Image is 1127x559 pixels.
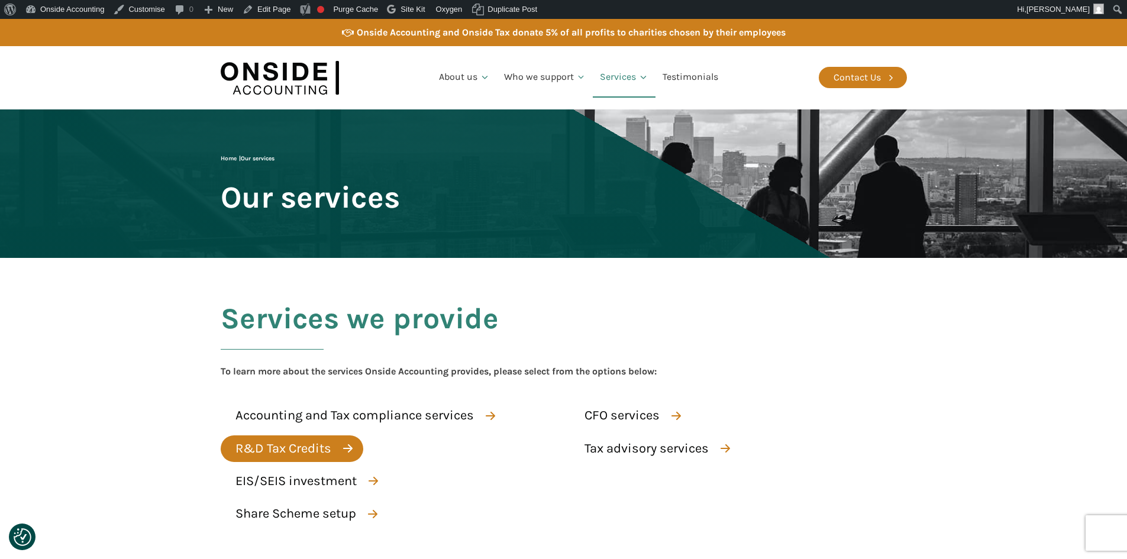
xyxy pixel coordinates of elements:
button: Consent Preferences [14,528,31,546]
a: About us [432,57,497,98]
a: Share Scheme setup [221,500,388,527]
h2: Services we provide [221,302,499,364]
a: Home [221,155,237,162]
a: Accounting and Tax compliance services [221,402,506,429]
div: Share Scheme setup [235,503,356,524]
a: R&D Tax Credits [221,435,363,462]
span: Our services [221,181,400,214]
div: EIS/SEIS investment [235,471,357,492]
span: | [221,155,275,162]
a: Tax advisory services [570,435,741,462]
a: EIS/SEIS investment [221,468,389,495]
div: Onside Accounting and Onside Tax donate 5% of all profits to charities chosen by their employees [357,25,786,40]
span: Our services [241,155,275,162]
div: Accounting and Tax compliance services [235,405,474,426]
a: Testimonials [655,57,725,98]
div: Focus keyphrase not set [317,6,324,13]
img: Onside Accounting [221,55,339,101]
img: Revisit consent button [14,528,31,546]
a: Who we support [497,57,593,98]
div: To learn more about the services Onside Accounting provides, please select from the options below: [221,364,657,379]
a: CFO services [570,402,692,429]
a: Contact Us [819,67,907,88]
div: Contact Us [834,70,881,85]
div: CFO services [585,405,660,426]
div: R&D Tax Credits [235,438,331,459]
span: Site Kit [401,5,425,14]
a: Services [593,57,655,98]
span: [PERSON_NAME] [1026,5,1090,14]
div: Tax advisory services [585,438,709,459]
